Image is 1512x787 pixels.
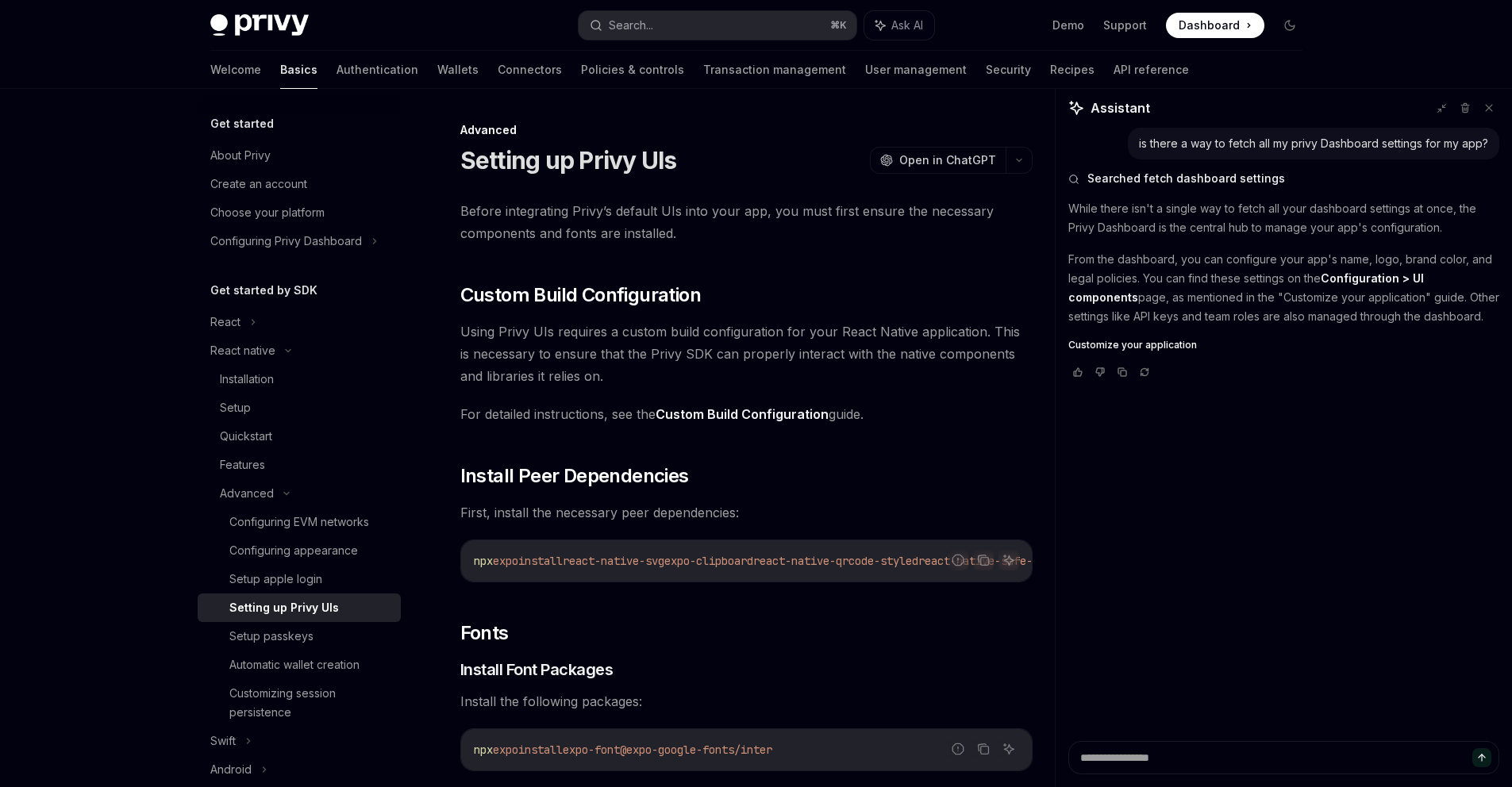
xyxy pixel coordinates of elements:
[220,370,274,389] div: Installation
[998,550,1019,570] button: Ask AI
[220,398,251,417] div: Setup
[229,684,391,722] div: Customizing session persistence
[210,760,252,779] div: Android
[210,14,309,36] img: dark logo
[864,11,934,40] button: Ask AI
[493,554,518,568] span: expo
[1068,250,1499,326] p: From the dashboard, you can configure your app's name, logo, brand color, and legal policies. You...
[210,51,261,89] a: Welcome
[460,501,1033,524] span: First, install the necessary peer dependencies:
[1068,199,1499,237] p: While there isn't a single way to fetch all your dashboard settings at once, the Privy Dashboard ...
[1068,339,1499,351] a: Customize your application
[198,651,401,679] a: Automatic wallet creation
[229,655,360,674] div: Automatic wallet creation
[460,122,1033,138] div: Advanced
[581,51,684,89] a: Policies & controls
[948,550,968,570] button: Report incorrect code
[753,554,918,568] span: react-native-qrcode-styled
[460,620,509,646] span: Fonts
[460,403,1033,425] span: For detailed instructions, see the guide.
[1091,98,1150,117] span: Assistant
[1068,339,1197,351] span: Customize your application
[703,51,846,89] a: Transaction management
[460,463,689,489] span: Install Peer Dependencies
[210,203,325,222] div: Choose your platform
[656,406,829,423] a: Custom Build Configuration
[973,739,994,759] button: Copy the contents from the code block
[1472,748,1491,767] button: Send message
[198,508,401,536] a: Configuring EVM networks
[1068,271,1424,304] strong: Configuration > UI components
[229,598,339,617] div: Setting up Privy UIs
[579,11,856,40] button: Search...⌘K
[620,743,772,757] span: @expo-google-fonts/inter
[337,51,418,89] a: Authentication
[198,170,401,198] a: Create an account
[198,141,401,170] a: About Privy
[948,739,968,759] button: Report incorrect code
[460,321,1033,387] span: Using Privy UIs requires a custom build configuration for your React Native application. This is ...
[229,513,369,532] div: Configuring EVM networks
[1052,17,1084,33] a: Demo
[210,341,275,360] div: React native
[220,484,274,503] div: Advanced
[973,550,994,570] button: Copy the contents from the code block
[1179,17,1240,33] span: Dashboard
[518,554,563,568] span: install
[1166,13,1264,38] a: Dashboard
[899,152,996,168] span: Open in ChatGPT
[198,679,401,727] a: Customizing session persistence
[460,658,614,681] span: Install Font Packages
[198,422,401,451] a: Quickstart
[1087,171,1285,186] span: Searched fetch dashboard settings
[1114,51,1189,89] a: API reference
[518,743,563,757] span: install
[198,622,401,651] a: Setup passkeys
[498,51,562,89] a: Connectors
[198,198,401,227] a: Choose your platform
[460,146,677,175] h1: Setting up Privy UIs
[210,313,240,332] div: React
[474,743,493,757] span: npx
[563,554,664,568] span: react-native-svg
[198,565,401,593] a: Setup apple login
[918,554,1109,568] span: react-native-safe-area-context
[1277,13,1302,38] button: Toggle dark mode
[198,365,401,393] a: Installation
[1068,171,1499,186] button: Searched fetch dashboard settings
[474,554,493,568] span: npx
[229,541,358,560] div: Configuring appearance
[493,743,518,757] span: expo
[664,554,753,568] span: expo-clipboard
[460,200,1033,244] span: Before integrating Privy’s default UIs into your app, you must first ensure the necessary compone...
[210,281,317,300] h5: Get started by SDK
[280,51,317,89] a: Basics
[891,17,923,33] span: Ask AI
[437,51,479,89] a: Wallets
[986,51,1031,89] a: Security
[210,114,274,133] h5: Get started
[998,739,1019,759] button: Ask AI
[220,427,272,446] div: Quickstart
[1050,51,1095,89] a: Recipes
[198,593,401,622] a: Setting up Privy UIs
[210,232,362,251] div: Configuring Privy Dashboard
[210,731,236,751] div: Swift
[198,451,401,479] a: Features
[210,146,271,165] div: About Privy
[198,536,401,565] a: Configuring appearance
[563,743,620,757] span: expo-font
[1139,136,1488,152] div: is there a way to fetch all my privy Dashboard settings for my app?
[609,16,653,35] div: Search...
[460,282,701,308] span: Custom Build Configuration
[865,51,967,89] a: User management
[229,627,314,646] div: Setup passkeys
[1103,17,1147,33] a: Support
[830,19,847,32] span: ⌘ K
[198,393,401,422] a: Setup
[870,147,1006,174] button: Open in ChatGPT
[229,570,322,589] div: Setup apple login
[210,175,307,194] div: Create an account
[460,690,1033,712] span: Install the following packages:
[220,455,265,474] div: Features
